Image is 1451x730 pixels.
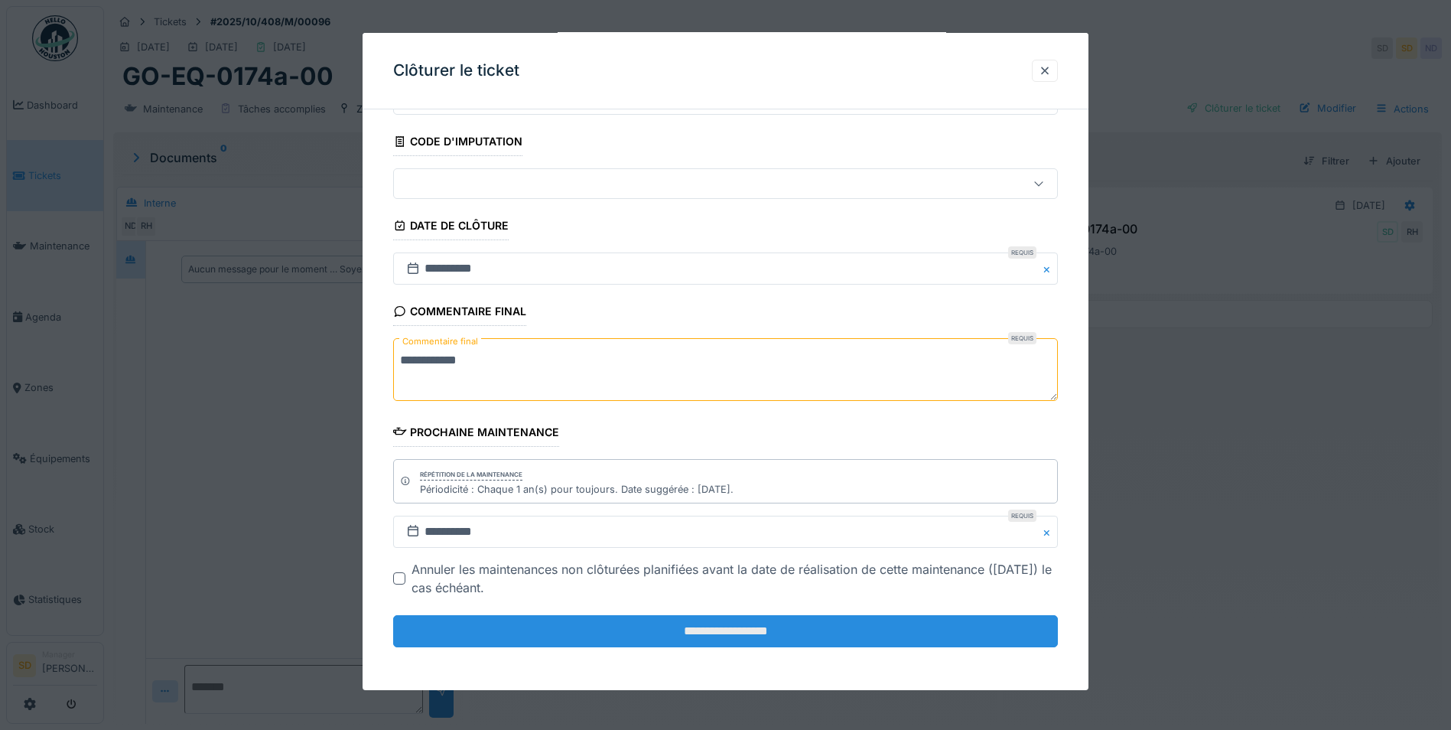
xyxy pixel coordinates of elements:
div: Commentaire final [393,300,526,326]
div: Périodicité : Chaque 1 an(s) pour toujours. Date suggérée : [DATE]. [420,482,734,497]
label: Commentaire final [399,332,481,351]
button: Close [1041,253,1058,285]
div: Requis [1008,510,1036,522]
div: Prochaine maintenance [393,421,559,447]
div: Requis [1008,246,1036,259]
div: Répétition de la maintenance [420,470,522,481]
div: Date de clôture [393,214,509,240]
div: Requis [1008,332,1036,344]
button: Close [1041,516,1058,548]
h3: Clôturer le ticket [393,61,519,80]
div: Annuler les maintenances non clôturées planifiées avant la date de réalisation de cette maintenan... [412,560,1058,597]
div: Code d'imputation [393,130,522,156]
